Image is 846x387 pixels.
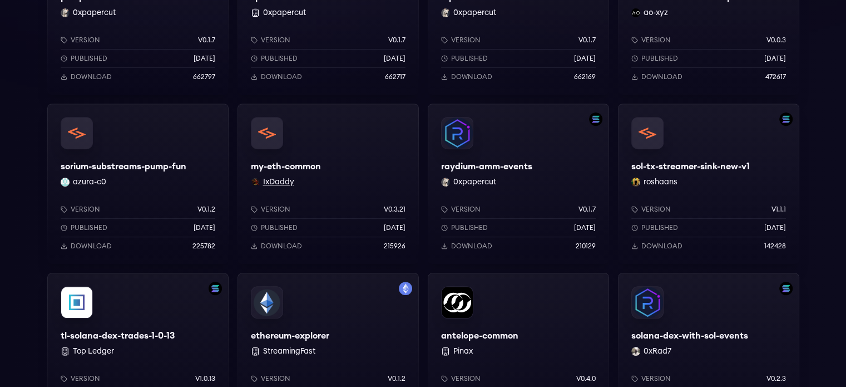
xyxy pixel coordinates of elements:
[451,72,492,81] p: Download
[388,36,405,45] p: v0.1.7
[618,104,799,264] a: Filter by solana networksol-tx-streamer-sink-new-v1sol-tx-streamer-sink-new-v1roshaans roshaansVe...
[261,223,298,232] p: Published
[451,242,492,251] p: Download
[453,346,473,357] button: Pinax
[261,72,302,81] p: Download
[576,374,596,383] p: v0.4.0
[261,242,302,251] p: Download
[771,205,786,214] p: v1.1.1
[192,242,215,251] p: 225782
[384,205,405,214] p: v0.3.21
[779,282,793,295] img: Filter by solana network
[261,205,290,214] p: Version
[644,7,668,18] button: ao-xyz
[453,7,496,18] button: 0xpapercut
[384,223,405,232] p: [DATE]
[71,205,100,214] p: Version
[197,205,215,214] p: v0.1.2
[71,223,107,232] p: Published
[73,7,116,18] button: 0xpapercut
[261,54,298,63] p: Published
[574,72,596,81] p: 662169
[765,72,786,81] p: 472617
[779,112,793,126] img: Filter by solana network
[764,242,786,251] p: 142428
[576,242,596,251] p: 210129
[195,374,215,383] p: v1.0.13
[589,112,602,126] img: Filter by solana network
[263,7,306,18] button: 0xpapercut
[388,374,405,383] p: v0.1.2
[71,374,100,383] p: Version
[644,346,671,357] button: 0xRad7
[641,54,678,63] p: Published
[451,223,488,232] p: Published
[261,374,290,383] p: Version
[193,72,215,81] p: 662797
[73,346,114,357] button: Top Ledger
[261,36,290,45] p: Version
[194,223,215,232] p: [DATE]
[641,36,671,45] p: Version
[578,205,596,214] p: v0.1.7
[766,36,786,45] p: v0.0.3
[73,177,106,188] button: azura-c0
[574,223,596,232] p: [DATE]
[263,346,315,357] button: StreamingFast
[385,72,405,81] p: 662717
[641,205,671,214] p: Version
[641,374,671,383] p: Version
[263,177,294,188] button: IxDaddy
[764,223,786,232] p: [DATE]
[194,54,215,63] p: [DATE]
[451,54,488,63] p: Published
[451,36,481,45] p: Version
[574,54,596,63] p: [DATE]
[428,104,609,264] a: Filter by solana networkraydium-amm-eventsraydium-amm-events0xpapercut 0xpapercutVersionv0.1.7Pub...
[641,223,678,232] p: Published
[209,282,222,295] img: Filter by solana network
[384,242,405,251] p: 215926
[47,104,229,264] a: sorium-substreams-pump-funsorium-substreams-pump-funazura-c0 azura-c0Versionv0.1.2Published[DATE]...
[71,36,100,45] p: Version
[198,36,215,45] p: v0.1.7
[71,72,112,81] p: Download
[384,54,405,63] p: [DATE]
[238,104,419,264] a: my-eth-commonmy-eth-commonIxDaddy IxDaddyVersionv0.3.21Published[DATE]Download215926
[71,242,112,251] p: Download
[451,205,481,214] p: Version
[764,54,786,63] p: [DATE]
[644,177,677,188] button: roshaans
[453,177,496,188] button: 0xpapercut
[766,374,786,383] p: v0.2.3
[641,72,682,81] p: Download
[71,54,107,63] p: Published
[451,374,481,383] p: Version
[641,242,682,251] p: Download
[399,282,412,295] img: Filter by mainnet network
[578,36,596,45] p: v0.1.7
